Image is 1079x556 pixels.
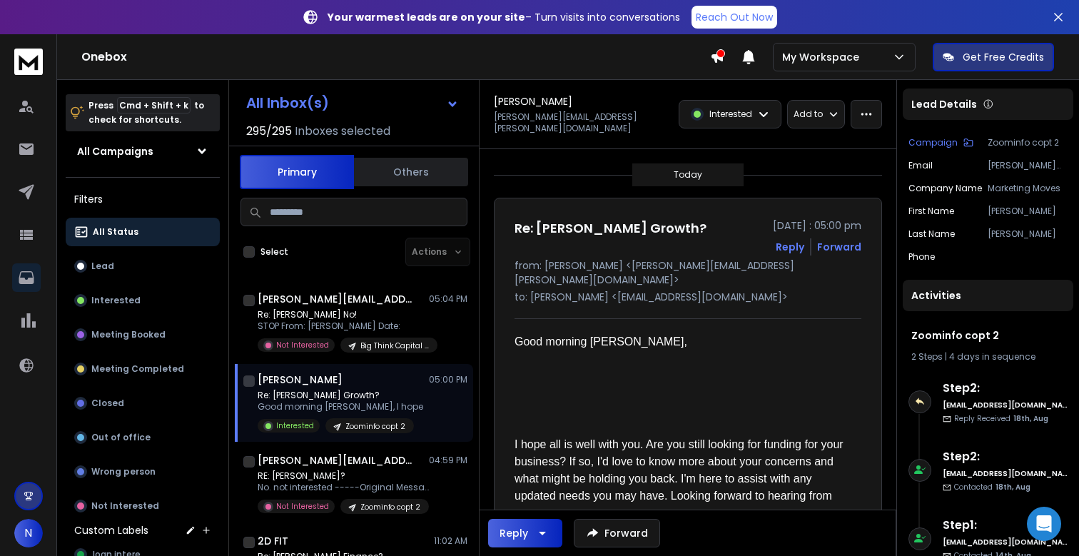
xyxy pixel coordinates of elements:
h6: [EMAIL_ADDRESS][DOMAIN_NAME] [943,468,1068,479]
div: Open Intercom Messenger [1027,507,1061,541]
p: Lead Details [911,97,977,111]
p: Interested [91,295,141,306]
div: Activities [903,280,1073,311]
button: N [14,519,43,547]
h1: 2D FIT [258,534,288,548]
p: My Workspace [782,50,865,64]
p: 05:04 PM [429,293,467,305]
h1: [PERSON_NAME][EMAIL_ADDRESS][DOMAIN_NAME] [258,292,415,306]
h6: Step 2 : [943,448,1068,465]
p: Re: [PERSON_NAME] No! [258,309,429,320]
h1: All Campaigns [77,144,153,158]
p: Company Name [908,183,982,194]
p: Out of office [91,432,151,443]
p: No. not interested -----Original Message----- [258,482,429,493]
button: Others [354,156,468,188]
button: All Status [66,218,220,246]
p: Not Interested [276,501,329,512]
p: to: [PERSON_NAME] <[EMAIL_ADDRESS][DOMAIN_NAME]> [515,290,861,304]
button: Out of office [66,423,220,452]
h1: [PERSON_NAME][EMAIL_ADDRESS][DOMAIN_NAME] [258,453,415,467]
button: Wrong person [66,458,220,486]
h3: Filters [66,189,220,209]
h3: Custom Labels [74,523,148,537]
button: Lead [66,252,220,280]
span: 4 days in sequence [949,350,1035,363]
p: from: [PERSON_NAME] <[PERSON_NAME][EMAIL_ADDRESS][PERSON_NAME][DOMAIN_NAME]> [515,258,861,287]
strong: Your warmest leads are on your site [328,10,525,24]
div: I hope all is well with you. Are you still looking for funding for your business? If so, I'd love... [515,436,850,522]
button: Forward [574,519,660,547]
span: 18th, Aug [1013,413,1048,424]
button: Closed [66,389,220,418]
p: RE: [PERSON_NAME]? [258,470,429,482]
button: Interested [66,286,220,315]
p: Email [908,160,933,171]
a: Reach Out Now [692,6,777,29]
p: Get Free Credits [963,50,1044,64]
p: Last Name [908,228,955,240]
h6: [EMAIL_ADDRESS][DOMAIN_NAME] [943,400,1068,410]
p: 04:59 PM [429,455,467,466]
h1: [PERSON_NAME] [258,373,343,387]
p: Campaign [908,137,958,148]
p: 05:00 PM [429,374,467,385]
button: Meeting Completed [66,355,220,383]
button: Reply [776,240,804,254]
p: Closed [91,398,124,409]
p: [PERSON_NAME] [988,206,1068,217]
h1: Re: [PERSON_NAME] Growth? [515,218,706,238]
p: [PERSON_NAME] [988,228,1068,240]
button: Campaign [908,137,973,148]
p: Meeting Booked [91,329,166,340]
button: Meeting Booked [66,320,220,349]
p: Zoominfo copt 2 [360,502,420,512]
h6: Step 2 : [943,380,1068,397]
p: [DATE] : 05:00 pm [773,218,861,233]
p: Big Think Capital - LOC [360,340,429,351]
p: Reply Received [954,413,1048,424]
p: Today [674,169,702,181]
p: Interested [276,420,314,431]
p: Good morning [PERSON_NAME], I hope [258,401,423,413]
div: Reply [500,526,528,540]
p: Contacted [954,482,1030,492]
p: 11:02 AM [434,535,467,547]
span: 18th, Aug [996,482,1030,492]
h6: [EMAIL_ADDRESS][DOMAIN_NAME] [943,537,1068,547]
p: Add to [794,108,823,120]
p: Reach Out Now [696,10,773,24]
p: Meeting Completed [91,363,184,375]
p: Zoominfo copt 2 [345,421,405,432]
p: – Turn visits into conversations [328,10,680,24]
p: All Status [93,226,138,238]
p: Interested [709,108,752,120]
p: First Name [908,206,954,217]
button: Reply [488,519,562,547]
p: Press to check for shortcuts. [88,98,204,127]
img: logo [14,49,43,75]
h6: Step 1 : [943,517,1068,534]
h1: All Inbox(s) [246,96,329,110]
div: Forward [817,240,861,254]
span: Cmd + Shift + k [117,97,191,113]
h3: Inboxes selected [295,123,390,140]
div: Good morning [PERSON_NAME], [515,333,850,350]
label: Select [260,246,288,258]
div: | [911,351,1065,363]
p: Lead [91,261,114,272]
p: [PERSON_NAME][EMAIL_ADDRESS][DOMAIN_NAME] [988,160,1068,171]
p: Re: [PERSON_NAME] Growth? [258,390,423,401]
button: All Campaigns [66,137,220,166]
button: Get Free Credits [933,43,1054,71]
p: Marketing Moves [988,183,1068,194]
button: Not Interested [66,492,220,520]
span: 295 / 295 [246,123,292,140]
h1: [PERSON_NAME] [494,94,572,108]
p: Zoominfo copt 2 [988,137,1068,148]
button: All Inbox(s) [235,89,470,117]
h1: Zoominfo copt 2 [911,328,1065,343]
